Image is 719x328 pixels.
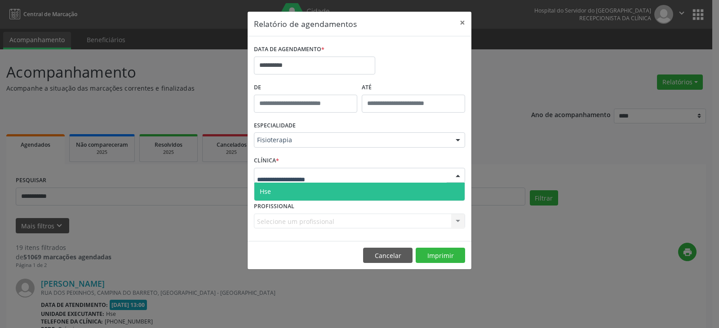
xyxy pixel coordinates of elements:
[257,136,447,144] span: Fisioterapia
[254,81,357,95] label: De
[254,18,357,30] h5: Relatório de agendamentos
[254,154,279,168] label: CLÍNICA
[453,12,471,34] button: Close
[363,248,413,263] button: Cancelar
[416,248,465,263] button: Imprimir
[254,119,296,133] label: ESPECIALIDADE
[362,81,465,95] label: ATÉ
[254,43,324,57] label: DATA DE AGENDAMENTO
[254,200,294,214] label: PROFISSIONAL
[260,187,271,196] span: Hse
